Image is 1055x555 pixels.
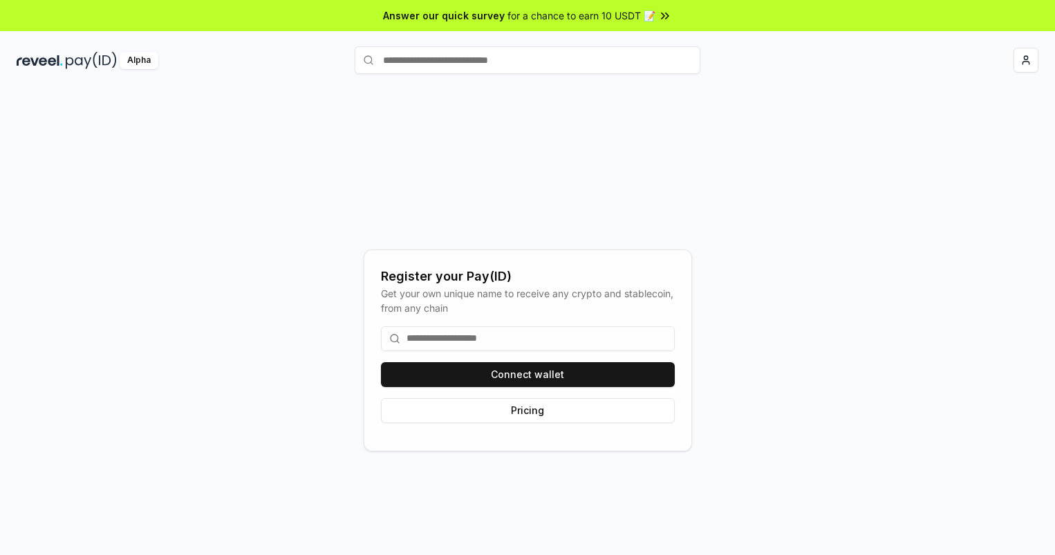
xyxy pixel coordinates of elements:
button: Connect wallet [381,362,675,387]
button: Pricing [381,398,675,423]
div: Register your Pay(ID) [381,267,675,286]
div: Alpha [120,52,158,69]
span: for a chance to earn 10 USDT 📝 [507,8,655,23]
span: Answer our quick survey [383,8,505,23]
img: pay_id [66,52,117,69]
div: Get your own unique name to receive any crypto and stablecoin, from any chain [381,286,675,315]
img: reveel_dark [17,52,63,69]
